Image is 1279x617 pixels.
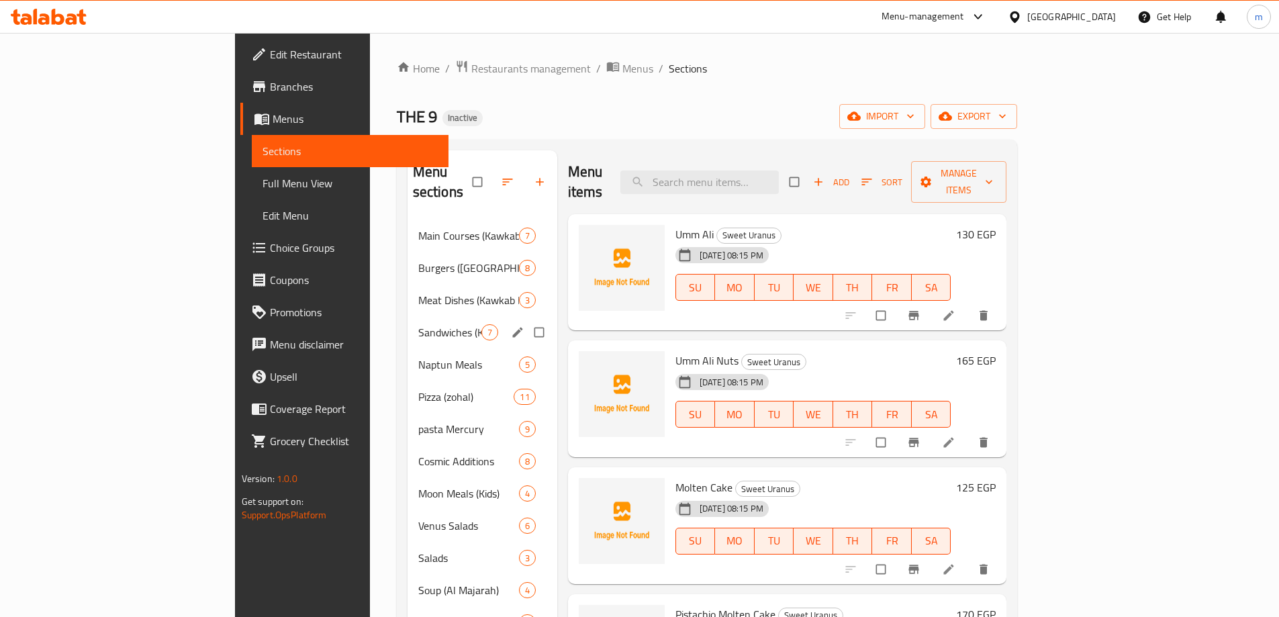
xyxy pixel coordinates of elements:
[941,108,1006,125] span: export
[922,165,996,199] span: Manage items
[418,453,519,469] span: Cosmic Additions
[520,455,535,468] span: 8
[736,481,800,497] span: Sweet Uranus
[799,531,828,551] span: WE
[520,584,535,597] span: 4
[418,260,519,276] span: Burgers ([GEOGRAPHIC_DATA])
[715,401,755,428] button: MO
[931,104,1017,129] button: export
[861,175,902,190] span: Sort
[519,550,536,566] div: items
[681,531,710,551] span: SU
[956,351,996,370] h6: 165 EGP
[418,421,519,437] span: pasta Mercury
[917,278,946,297] span: SA
[912,401,951,428] button: SA
[568,162,605,202] h2: Menu items
[240,38,448,70] a: Edit Restaurant
[675,401,715,428] button: SU
[418,582,519,598] div: Soup (Al Majarah)
[833,528,873,555] button: TH
[519,485,536,502] div: items
[242,493,303,510] span: Get support on:
[899,428,931,457] button: Branch-specific-item
[240,232,448,264] a: Choice Groups
[872,401,912,428] button: FR
[781,169,810,195] span: Select section
[252,199,448,232] a: Edit Menu
[519,228,536,244] div: items
[681,278,710,297] span: SU
[242,506,327,524] a: Support.OpsPlatform
[741,354,806,370] div: Sweet Uranus
[442,110,483,126] div: Inactive
[794,401,833,428] button: WE
[519,292,536,308] div: items
[514,391,534,404] span: 11
[659,60,663,77] li: /
[520,552,535,565] span: 3
[675,528,715,555] button: SU
[252,167,448,199] a: Full Menu View
[418,228,519,244] span: Main Courses (Kawkab EL ard)
[418,324,481,340] span: Sandwiches (Kawkab EL Moshtra)
[1255,9,1263,24] span: m
[240,361,448,393] a: Upsell
[520,359,535,371] span: 5
[882,9,964,25] div: Menu-management
[408,284,557,316] div: Meat Dishes (Kawkab EL ard)3
[418,292,519,308] span: Meat Dishes (Kawkab EL ard)
[853,172,911,193] span: Sort items
[839,104,925,129] button: import
[694,249,769,262] span: [DATE] 08:15 PM
[720,531,749,551] span: MO
[252,135,448,167] a: Sections
[799,405,828,424] span: WE
[760,405,789,424] span: TU
[755,528,794,555] button: TU
[240,296,448,328] a: Promotions
[675,274,715,301] button: SU
[911,161,1006,203] button: Manage items
[969,301,1001,330] button: delete
[620,171,779,194] input: search
[899,301,931,330] button: Branch-specific-item
[525,167,557,197] button: Add section
[755,401,794,428] button: TU
[899,555,931,584] button: Branch-specific-item
[813,175,849,190] span: Add
[1027,9,1116,24] div: [GEOGRAPHIC_DATA]
[715,528,755,555] button: MO
[760,278,789,297] span: TU
[850,108,914,125] span: import
[735,481,800,497] div: Sweet Uranus
[408,542,557,574] div: Salads3
[520,230,535,242] span: 7
[240,70,448,103] a: Branches
[418,485,519,502] span: Moon Meals (Kids)
[606,60,653,77] a: Menus
[833,274,873,301] button: TH
[810,172,853,193] span: Add item
[408,252,557,284] div: Burgers ([GEOGRAPHIC_DATA])8
[270,272,438,288] span: Coupons
[263,143,438,159] span: Sections
[596,60,601,77] li: /
[519,421,536,437] div: items
[418,389,514,405] span: Pizza (zohal)
[675,477,732,497] span: Molten Cake
[270,433,438,449] span: Grocery Checklist
[717,228,781,243] span: Sweet Uranus
[839,405,867,424] span: TH
[760,531,789,551] span: TU
[270,369,438,385] span: Upsell
[418,518,519,534] div: Venus Salads
[240,264,448,296] a: Coupons
[799,278,828,297] span: WE
[408,316,557,348] div: Sandwiches (Kawkab EL Moshtra)7edit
